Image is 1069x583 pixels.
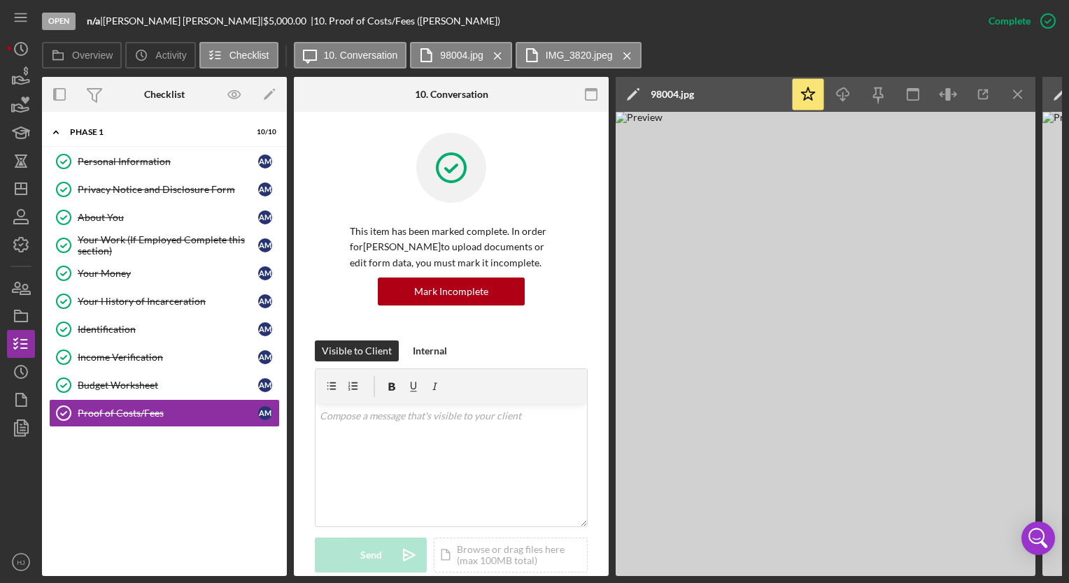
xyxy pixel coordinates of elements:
[78,184,258,195] div: Privacy Notice and Disclosure Form
[17,559,25,566] text: HJ
[78,352,258,363] div: Income Verification
[415,89,488,100] div: 10. Conversation
[440,50,483,61] label: 98004.jpg
[49,343,280,371] a: Income VerificationAM
[258,322,272,336] div: A M
[78,234,258,257] div: Your Work (If Employed Complete this section)
[616,112,1035,576] img: Preview
[70,128,241,136] div: Phase 1
[42,13,76,30] div: Open
[322,340,392,361] div: Visible to Client
[49,287,280,315] a: Your History of IncarcerationAM
[103,15,263,27] div: [PERSON_NAME] [PERSON_NAME] |
[49,399,280,427] a: Proof of Costs/FeesAM
[975,7,1062,35] button: Complete
[125,42,195,69] button: Activity
[78,408,258,419] div: Proof of Costs/Fees
[516,42,642,69] button: IMG_3820.jpeg
[651,89,694,100] div: 98004.jpg
[315,340,399,361] button: Visible to Client
[315,538,427,573] button: Send
[258,210,272,224] div: A M
[258,154,272,168] div: A M
[7,548,35,576] button: HJ
[258,378,272,392] div: A M
[49,231,280,259] a: Your Work (If Employed Complete this section)AM
[989,7,1031,35] div: Complete
[78,156,258,167] div: Personal Information
[258,406,272,420] div: A M
[78,268,258,279] div: Your Money
[406,340,454,361] button: Internal
[72,50,113,61] label: Overview
[49,203,280,231] a: About YouAM
[229,50,269,61] label: Checklist
[546,50,613,61] label: IMG_3820.jpeg
[378,278,525,305] button: Mark Incomplete
[251,128,276,136] div: 10 / 10
[49,371,280,399] a: Budget WorksheetAM
[78,212,258,223] div: About You
[410,42,512,69] button: 98004.jpg
[49,315,280,343] a: IdentificationAM
[1021,521,1055,555] div: Open Intercom Messenger
[49,147,280,175] a: Personal InformationAM
[155,50,186,61] label: Activity
[78,296,258,307] div: Your History of Incarceration
[49,175,280,203] a: Privacy Notice and Disclosure FormAM
[258,238,272,252] div: A M
[414,278,488,305] div: Mark Incomplete
[263,15,311,27] div: $5,000.00
[258,294,272,308] div: A M
[78,324,258,335] div: Identification
[87,15,100,27] b: n/a
[144,89,185,100] div: Checklist
[199,42,278,69] button: Checklist
[311,15,500,27] div: | 10. Proof of Costs/Fees ([PERSON_NAME])
[360,538,382,573] div: Send
[258,266,272,280] div: A M
[258,350,272,364] div: A M
[87,15,103,27] div: |
[258,182,272,196] div: A M
[294,42,407,69] button: 10. Conversation
[49,259,280,287] a: Your MoneyAM
[413,340,447,361] div: Internal
[350,224,553,271] p: This item has been marked complete. In order for [PERSON_NAME] to upload documents or edit form d...
[78,380,258,391] div: Budget Worksheet
[324,50,398,61] label: 10. Conversation
[42,42,122,69] button: Overview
